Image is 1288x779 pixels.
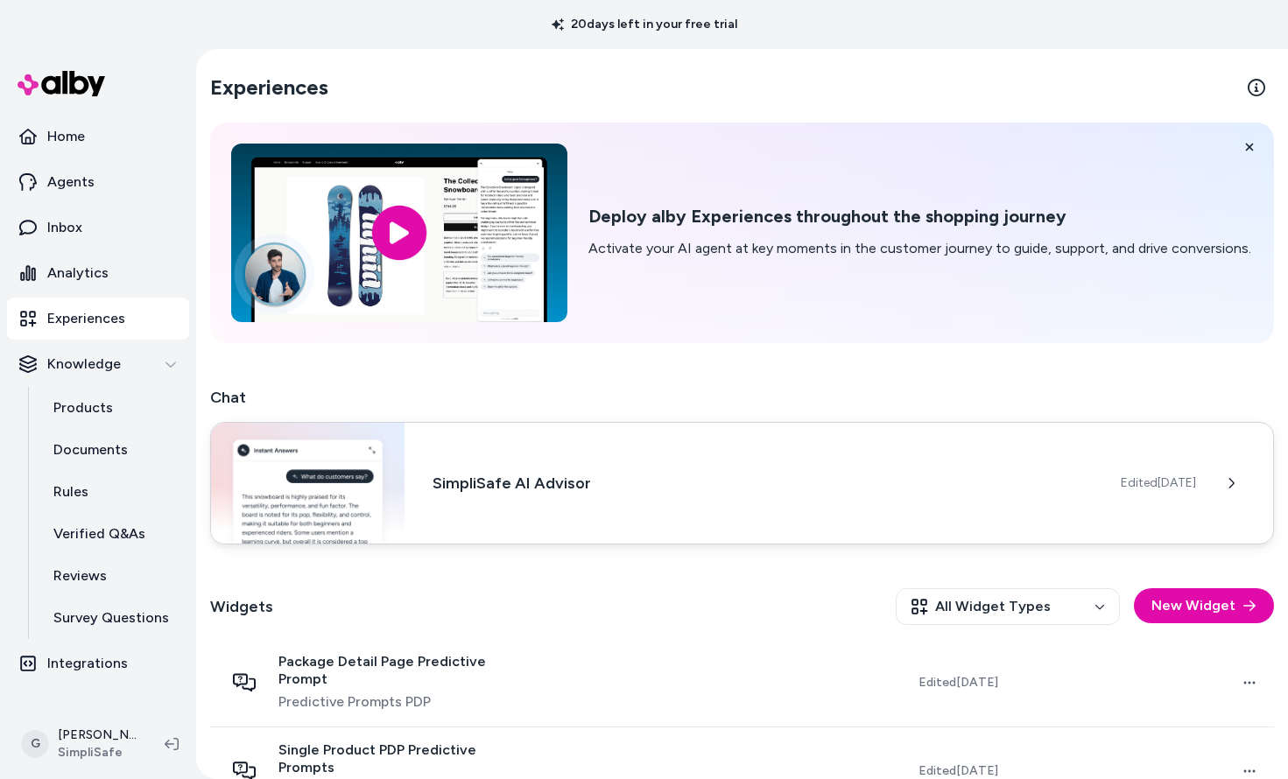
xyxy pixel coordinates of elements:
[278,653,522,688] span: Package Detail Page Predictive Prompt
[433,471,1093,495] h3: SimpliSafe AI Advisor
[278,741,522,776] span: Single Product PDP Predictive Prompts
[53,607,169,628] p: Survey Questions
[58,744,137,761] span: SimpliSafe
[53,565,107,586] p: Reviews
[918,674,998,691] span: Edited [DATE]
[53,523,145,544] p: Verified Q&As
[36,429,189,471] a: Documents
[53,481,88,502] p: Rules
[278,691,522,712] span: Predictive Prompts PDP
[210,385,1274,410] h2: Chat
[36,513,189,555] a: Verified Q&As
[47,172,95,193] p: Agents
[47,217,82,238] p: Inbox
[36,555,189,597] a: Reviews
[21,730,49,758] span: G
[7,161,189,203] a: Agents
[58,726,137,744] p: [PERSON_NAME]
[7,343,189,385] button: Knowledge
[7,116,189,158] a: Home
[7,252,189,294] a: Analytics
[7,298,189,340] a: Experiences
[1134,588,1274,623] button: New Widget
[47,263,109,284] p: Analytics
[210,424,1274,546] a: Chat widgetSimpliSafe AI AdvisorEdited[DATE]
[53,397,113,418] p: Products
[210,74,328,102] h2: Experiences
[211,423,405,544] img: Chat widget
[896,588,1120,625] button: All Widget Types
[36,471,189,513] a: Rules
[36,597,189,639] a: Survey Questions
[588,206,1251,228] h2: Deploy alby Experiences throughout the shopping journey
[588,238,1251,259] p: Activate your AI agent at key moments in the customer journey to guide, support, and drive conver...
[47,354,121,375] p: Knowledge
[1121,474,1196,492] span: Edited [DATE]
[53,439,128,460] p: Documents
[7,642,189,684] a: Integrations
[47,126,85,147] p: Home
[541,16,748,33] p: 20 days left in your free trial
[18,71,105,96] img: alby Logo
[7,207,189,249] a: Inbox
[11,716,151,772] button: G[PERSON_NAME]SimpliSafe
[36,387,189,429] a: Products
[47,308,125,329] p: Experiences
[47,653,128,674] p: Integrations
[210,594,273,619] h2: Widgets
